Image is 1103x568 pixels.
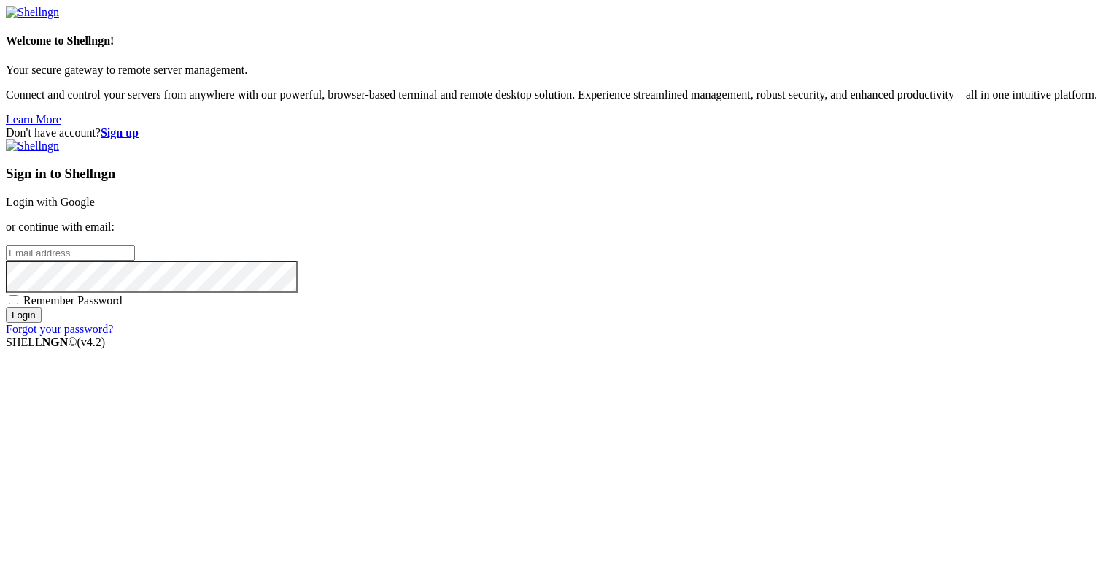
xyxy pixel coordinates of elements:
[6,34,1097,47] h4: Welcome to Shellngn!
[6,64,1097,77] p: Your secure gateway to remote server management.
[6,245,135,261] input: Email address
[6,196,95,208] a: Login with Google
[6,336,105,348] span: SHELL ©
[6,139,59,153] img: Shellngn
[6,307,42,323] input: Login
[6,126,1097,139] div: Don't have account?
[6,323,113,335] a: Forgot your password?
[6,6,59,19] img: Shellngn
[77,336,106,348] span: 4.2.0
[6,113,61,126] a: Learn More
[9,295,18,304] input: Remember Password
[23,294,123,307] span: Remember Password
[6,166,1097,182] h3: Sign in to Shellngn
[42,336,69,348] b: NGN
[6,88,1097,101] p: Connect and control your servers from anywhere with our powerful, browser-based terminal and remo...
[101,126,139,139] a: Sign up
[6,220,1097,234] p: or continue with email:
